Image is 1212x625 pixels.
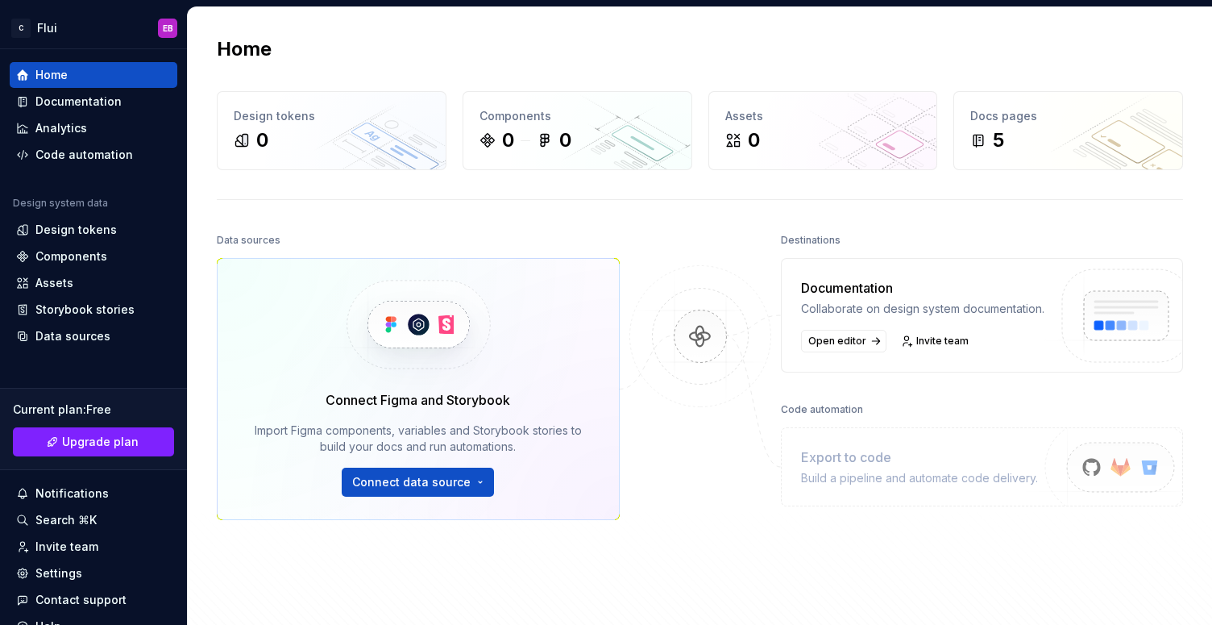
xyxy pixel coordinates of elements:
[801,330,886,352] a: Open editor
[896,330,976,352] a: Invite team
[10,62,177,88] a: Home
[801,470,1038,486] div: Build a pipeline and automate code delivery.
[502,127,514,153] div: 0
[163,22,173,35] div: EB
[10,587,177,613] button: Contact support
[10,560,177,586] a: Settings
[10,297,177,323] a: Storybook stories
[559,127,571,153] div: 0
[35,539,98,555] div: Invite team
[725,108,921,124] div: Assets
[35,512,97,528] div: Search ⌘K
[35,302,135,318] div: Storybook stories
[10,507,177,533] button: Search ⌘K
[10,115,177,141] a: Analytics
[781,398,863,421] div: Code automation
[801,301,1044,317] div: Collaborate on design system documentation.
[35,275,73,291] div: Assets
[970,108,1166,124] div: Docs pages
[217,91,446,170] a: Design tokens0
[352,474,471,490] span: Connect data source
[256,127,268,153] div: 0
[10,323,177,349] a: Data sources
[35,222,117,238] div: Design tokens
[10,481,177,506] button: Notifications
[35,94,122,110] div: Documentation
[326,390,510,410] div: Connect Figma and Storybook
[801,448,1038,467] div: Export to code
[10,270,177,296] a: Assets
[217,229,280,252] div: Data sources
[11,19,31,38] div: C
[10,534,177,560] a: Invite team
[35,328,110,344] div: Data sources
[748,127,760,153] div: 0
[479,108,675,124] div: Components
[953,91,1183,170] a: Docs pages5
[13,197,108,210] div: Design system data
[801,278,1044,298] div: Documentation
[993,127,1004,153] div: 5
[708,91,938,170] a: Assets0
[10,217,177,243] a: Design tokens
[35,485,109,502] div: Notifications
[240,423,596,455] div: Import Figma components, variables and Storybook stories to build your docs and run automations.
[342,468,494,497] button: Connect data source
[13,402,174,418] div: Current plan : Free
[234,108,430,124] div: Design tokens
[35,120,87,136] div: Analytics
[916,335,969,348] span: Invite team
[781,229,841,252] div: Destinations
[37,20,57,36] div: Flui
[13,427,174,456] a: Upgrade plan
[35,565,82,581] div: Settings
[10,142,177,168] a: Code automation
[217,36,272,62] h2: Home
[3,10,184,45] button: CFluiEB
[62,434,139,450] span: Upgrade plan
[35,147,133,163] div: Code automation
[808,335,866,348] span: Open editor
[463,91,692,170] a: Components00
[35,592,127,608] div: Contact support
[35,67,68,83] div: Home
[10,89,177,115] a: Documentation
[10,244,177,269] a: Components
[35,248,107,265] div: Components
